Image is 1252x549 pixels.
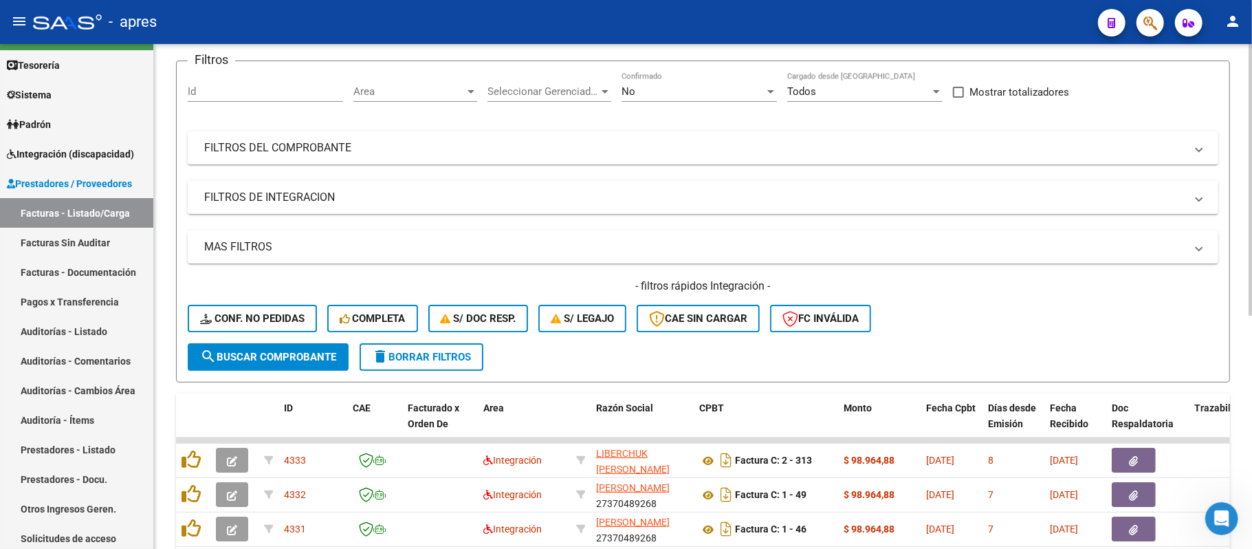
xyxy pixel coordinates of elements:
span: [DATE] [926,524,954,535]
span: Mostrar totalizadores [969,84,1069,100]
div: por lo que veo su descarga y tipo de archivo con el que descarga tiene que ver con el tipo de arc... [11,143,226,213]
strong: $ 98.964,88 [844,524,894,535]
span: 4331 [284,524,306,535]
span: - apres [109,7,157,37]
div: Soporte dice… [11,143,264,215]
span: Seleccionar Gerenciador [487,85,599,98]
div: 27422515807 [596,446,688,475]
span: Monto [844,402,872,413]
span: Integración (discapacidad) [7,147,134,162]
i: Descargar documento [717,484,735,506]
div: Jimena dice… [11,102,264,143]
span: CPBT [699,402,724,413]
div: [PERSON_NAME]. [170,110,253,124]
mat-icon: menu [11,13,28,30]
mat-expansion-panel-header: MAS FILTROS [188,230,1218,263]
div: [PERSON_NAME], te pido que aguardes unos minutos para que podamos analizar tu consulta. [11,34,226,91]
span: [DATE] [926,455,954,466]
span: Todos [787,85,816,98]
datatable-header-cell: Fecha Recibido [1044,394,1106,454]
span: Doc Respaldatoria [1112,402,1174,429]
datatable-header-cell: Facturado x Orden De [402,394,478,454]
datatable-header-cell: Razón Social [591,394,694,454]
button: S/ Doc Resp. [428,305,529,332]
button: Enviar un mensaje… [236,438,258,460]
span: [PERSON_NAME] [596,517,670,528]
span: S/ Doc Resp. [441,312,516,325]
span: Fecha Recibido [1050,402,1088,429]
span: [DATE] [1050,489,1078,500]
mat-expansion-panel-header: FILTROS DE INTEGRACION [188,181,1218,214]
span: 4332 [284,489,306,500]
span: LIBERCHUK [PERSON_NAME] [PERSON_NAME] [596,448,670,491]
span: Trazabilidad [1194,402,1250,413]
datatable-header-cell: CPBT [694,394,838,454]
mat-icon: person [1224,13,1241,30]
div: Por ejemplo este cud se cargó en formato jpeg [22,223,215,250]
button: Borrar Filtros [360,343,483,371]
span: [PERSON_NAME] [596,482,670,493]
span: [DATE] [1050,455,1078,466]
img: Profile image for Fin [39,8,61,30]
button: FC Inválida [770,305,871,332]
mat-icon: delete [372,348,388,365]
button: Selector de gif [43,444,54,455]
span: Razón Social [596,402,653,413]
strong: $ 98.964,88 [844,489,894,500]
p: El equipo también puede ayudar [67,17,213,31]
span: No [622,85,635,98]
h4: - filtros rápidos Integración - [188,279,1218,294]
span: Integración [483,489,542,500]
span: Integración [483,455,542,466]
button: go back [9,6,35,32]
strong: Factura C: 2 - 313 [735,455,812,466]
button: Completa [327,305,418,332]
span: CAE SIN CARGAR [649,312,747,325]
mat-expansion-panel-header: FILTROS DEL COMPROBANTE [188,131,1218,164]
datatable-header-cell: CAE [347,394,402,454]
span: Area [483,402,504,413]
datatable-header-cell: Días desde Emisión [982,394,1044,454]
div: Por ejemplo este cud se cargó en formato jpeg [11,215,226,258]
mat-panel-title: MAS FILTROS [204,239,1185,255]
span: Padrón [7,117,51,132]
div: 27370489268 [596,515,688,543]
mat-icon: search [200,348,217,365]
span: 7 [988,489,993,500]
div: [PERSON_NAME], te pido que aguardes unos minutos para que podamos analizar tu consulta. [22,42,215,83]
div: [PERSON_NAME]. [159,102,264,132]
span: [DATE] [926,489,954,500]
span: Buscar Comprobante [200,351,336,363]
datatable-header-cell: ID [278,394,347,454]
span: Días desde Emisión [988,402,1036,429]
mat-panel-title: FILTROS DE INTEGRACION [204,190,1185,205]
span: Integración [483,524,542,535]
i: Descargar documento [717,518,735,540]
textarea: Escribe un mensaje... [12,415,263,438]
i: Descargar documento [717,449,735,471]
span: Area [353,85,465,98]
span: Fecha Cpbt [926,402,976,413]
span: [DATE] [1050,524,1078,535]
h3: Filtros [188,50,235,69]
span: FC Inválida [782,312,859,325]
button: CAE SIN CARGAR [637,305,760,332]
div: 27370489268 [596,480,688,509]
datatable-header-cell: Fecha Cpbt [921,394,982,454]
mat-panel-title: FILTROS DEL COMPROBANTE [204,140,1185,155]
div: Soporte dice… [11,259,264,372]
div: por lo que veo su descarga y tipo de archivo con el que descarga tiene que ver con el tipo de arc... [22,151,215,205]
div: Soporte dice… [11,215,264,259]
button: Inicio [240,6,266,32]
span: ID [284,402,293,413]
span: CAE [353,402,371,413]
span: Conf. no pedidas [200,312,305,325]
datatable-header-cell: Area [478,394,571,454]
div: Ludmila dice… [11,34,264,102]
button: Selector de emoji [21,444,32,455]
span: Prestadores / Proveedores [7,176,132,191]
strong: Factura C: 1 - 46 [735,524,806,535]
div: Soporte dice… [11,372,264,497]
button: Adjuntar un archivo [65,444,76,455]
span: 7 [988,524,993,535]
